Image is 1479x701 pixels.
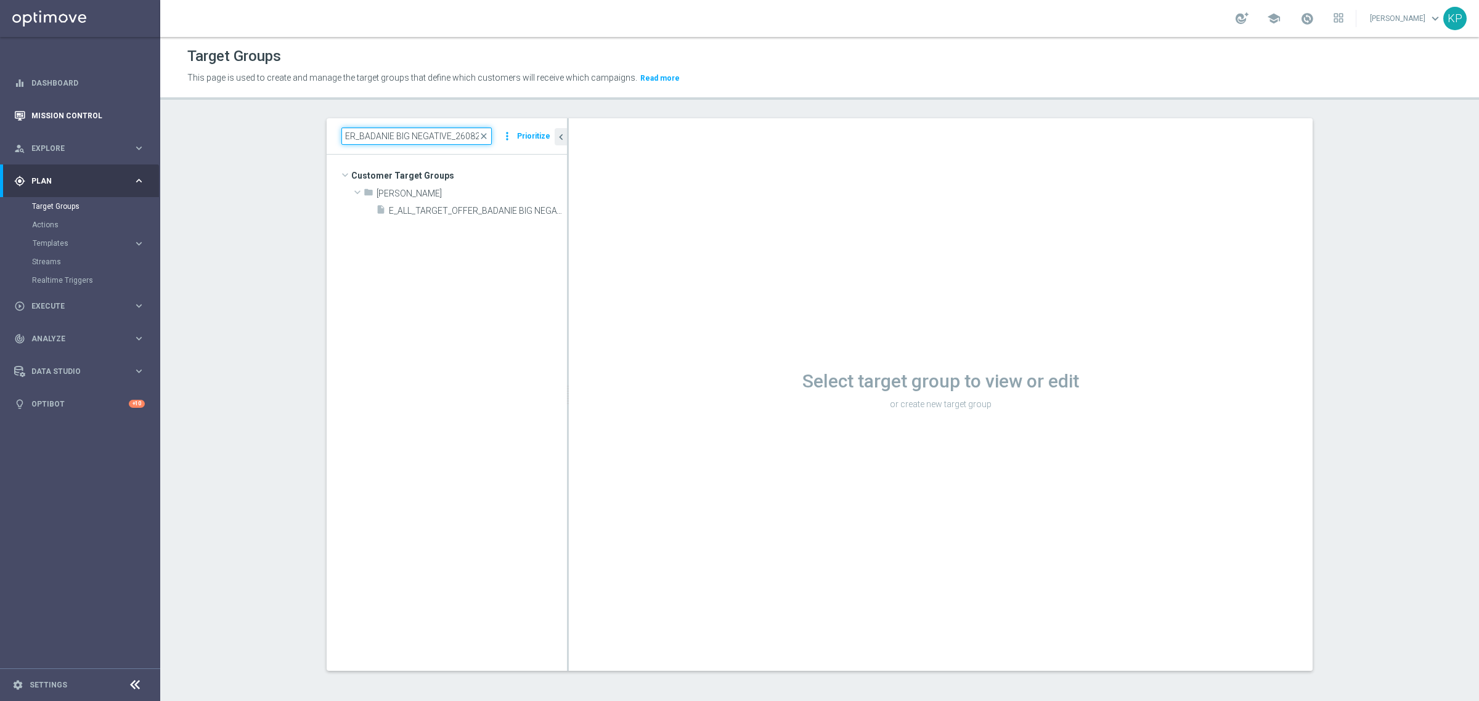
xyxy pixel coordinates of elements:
[14,366,133,377] div: Data Studio
[364,187,373,201] i: folder
[32,234,159,253] div: Templates
[1428,12,1442,25] span: keyboard_arrow_down
[1443,7,1467,30] div: KP
[31,335,133,342] span: Analyze
[31,177,133,185] span: Plan
[479,131,489,141] span: close
[31,387,129,420] a: Optibot
[351,167,567,184] span: Customer Target Groups
[133,175,145,187] i: keyboard_arrow_right
[187,47,281,65] h1: Target Groups
[32,275,128,285] a: Realtime Triggers
[569,370,1313,392] h1: Select target group to view or edit
[555,131,567,143] i: chevron_left
[14,399,25,410] i: lightbulb
[1369,9,1443,28] a: [PERSON_NAME]keyboard_arrow_down
[377,188,567,199] span: And&#x17C;elika B.
[14,143,25,154] i: person_search
[14,301,25,312] i: play_circle_outline
[639,71,681,85] button: Read more
[14,99,145,132] div: Mission Control
[14,334,145,344] button: track_changes Analyze keyboard_arrow_right
[31,368,133,375] span: Data Studio
[14,111,145,121] button: Mission Control
[14,333,25,344] i: track_changes
[14,367,145,376] button: Data Studio keyboard_arrow_right
[14,333,133,344] div: Analyze
[14,387,145,420] div: Optibot
[14,144,145,153] button: person_search Explore keyboard_arrow_right
[32,220,128,230] a: Actions
[14,176,133,187] div: Plan
[30,681,67,689] a: Settings
[14,301,133,312] div: Execute
[32,201,128,211] a: Target Groups
[569,399,1313,410] p: or create new target group
[133,142,145,154] i: keyboard_arrow_right
[31,67,145,99] a: Dashboard
[515,128,552,145] button: Prioritize
[133,333,145,344] i: keyboard_arrow_right
[12,679,23,691] i: settings
[501,128,513,145] i: more_vert
[32,238,145,248] button: Templates keyboard_arrow_right
[32,257,128,267] a: Streams
[31,145,133,152] span: Explore
[33,240,121,247] span: Templates
[33,240,133,247] div: Templates
[1267,12,1281,25] span: school
[14,176,145,186] button: gps_fixed Plan keyboard_arrow_right
[555,128,567,145] button: chevron_left
[376,205,386,219] i: insert_drive_file
[31,99,145,132] a: Mission Control
[14,67,145,99] div: Dashboard
[14,399,145,409] button: lightbulb Optibot +10
[32,216,159,234] div: Actions
[133,300,145,312] i: keyboard_arrow_right
[133,365,145,377] i: keyboard_arrow_right
[14,78,145,88] button: equalizer Dashboard
[14,78,25,89] i: equalizer
[14,176,25,187] i: gps_fixed
[187,73,637,83] span: This page is used to create and manage the target groups that define which customers will receive...
[389,206,567,216] span: E_ALL_TARGET_OFFER_BADANIE BIG NEGATIVE_260825
[133,238,145,249] i: keyboard_arrow_right
[14,301,145,311] button: play_circle_outline Execute keyboard_arrow_right
[31,302,133,310] span: Execute
[341,128,492,145] input: Quick find group or folder
[14,143,133,154] div: Explore
[32,253,159,271] div: Streams
[129,400,145,408] div: +10
[32,271,159,290] div: Realtime Triggers
[32,197,159,216] div: Target Groups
